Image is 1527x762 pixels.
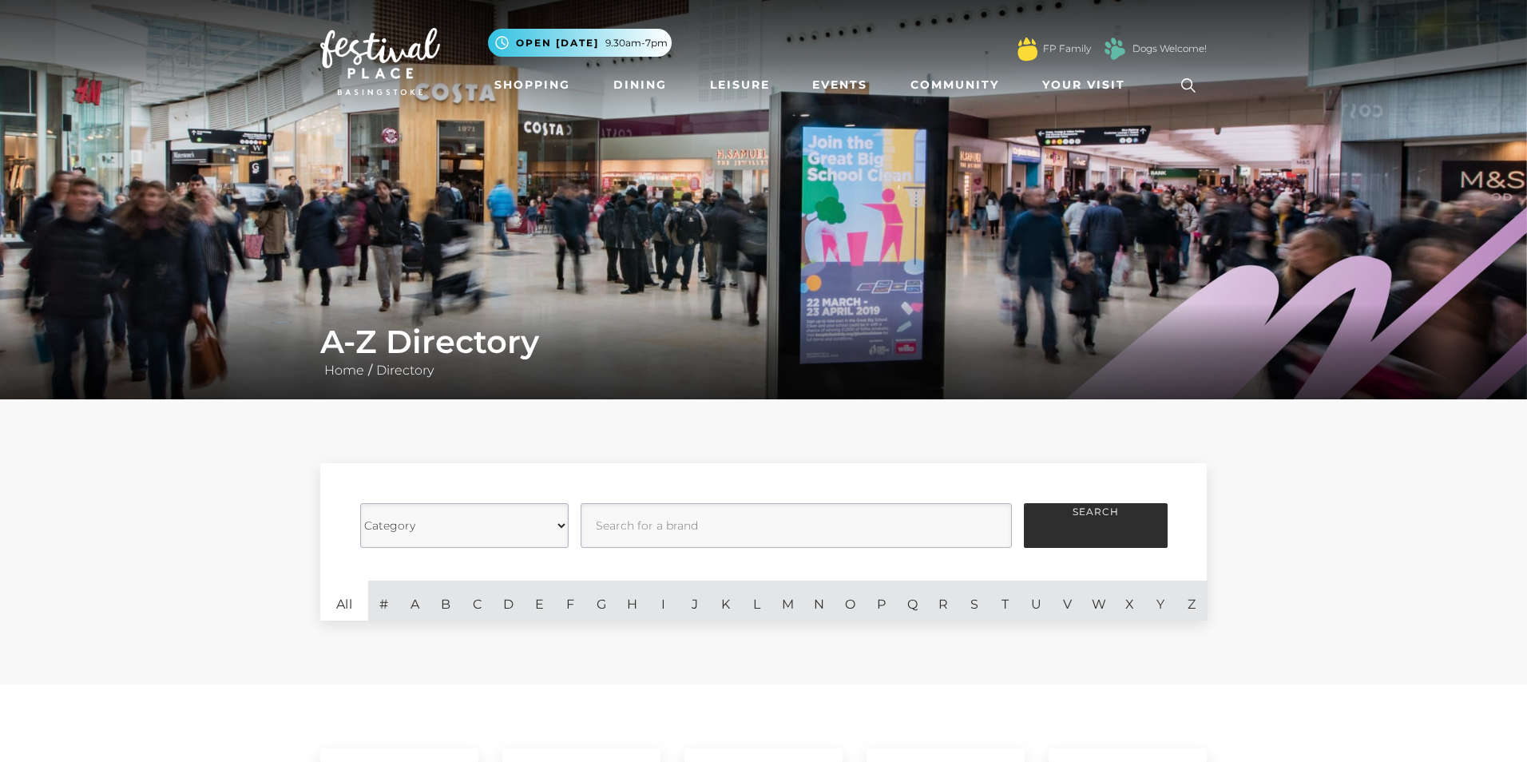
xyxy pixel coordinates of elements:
[1043,42,1091,56] a: FP Family
[990,581,1021,621] a: T
[585,581,617,621] a: G
[959,581,990,621] a: S
[710,581,741,621] a: K
[555,581,586,621] a: F
[516,36,599,50] span: Open [DATE]
[493,581,524,621] a: D
[320,363,368,378] a: Home
[399,581,430,621] a: A
[803,581,835,621] a: N
[372,363,438,378] a: Directory
[741,581,772,621] a: L
[1132,42,1207,56] a: Dogs Welcome!
[928,581,959,621] a: R
[806,70,874,100] a: Events
[488,29,672,57] button: Open [DATE] 9.30am-7pm
[524,581,555,621] a: E
[904,70,1005,100] a: Community
[1042,77,1125,93] span: Your Visit
[581,503,1012,548] input: Search for a brand
[648,581,679,621] a: I
[1083,581,1114,621] a: W
[704,70,776,100] a: Leisure
[897,581,928,621] a: Q
[835,581,866,621] a: O
[488,70,577,100] a: Shopping
[320,28,440,95] img: Festival Place Logo
[605,36,668,50] span: 9.30am-7pm
[308,323,1219,380] div: /
[1036,70,1140,100] a: Your Visit
[368,581,399,621] a: #
[320,323,1207,361] h1: A-Z Directory
[320,581,368,621] a: All
[1021,581,1052,621] a: U
[430,581,462,621] a: B
[1145,581,1176,621] a: Y
[1024,503,1168,548] button: Search
[1052,581,1083,621] a: V
[772,581,803,621] a: M
[617,581,648,621] a: H
[1114,581,1145,621] a: X
[607,70,673,100] a: Dining
[679,581,710,621] a: J
[462,581,493,621] a: C
[866,581,897,621] a: P
[1176,581,1208,621] a: Z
